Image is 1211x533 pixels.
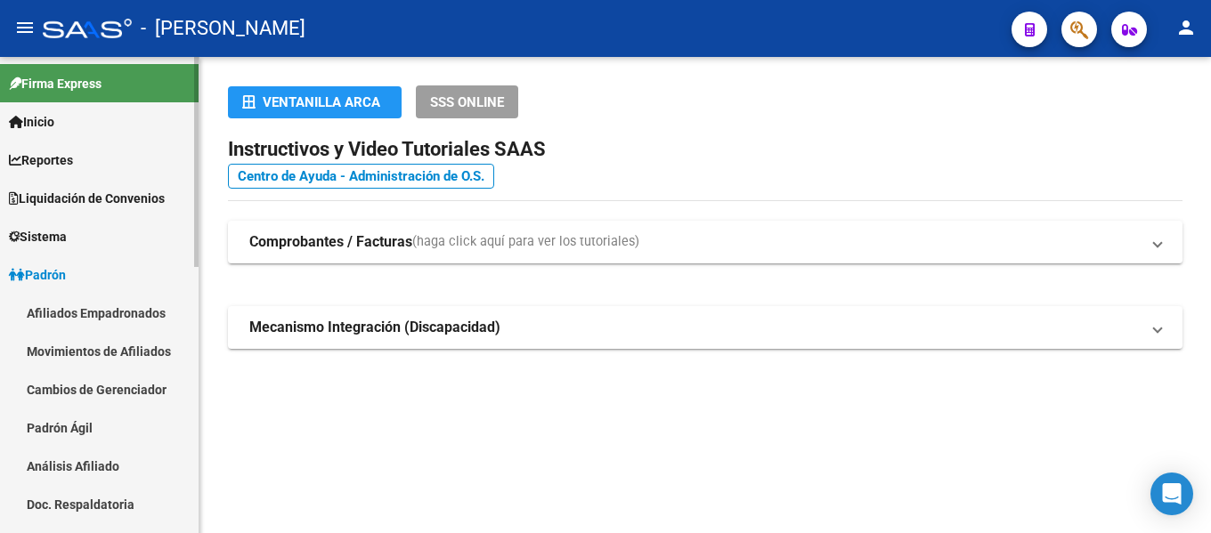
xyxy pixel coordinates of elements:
[249,232,412,252] strong: Comprobantes / Facturas
[9,189,165,208] span: Liquidación de Convenios
[9,112,54,132] span: Inicio
[14,17,36,38] mat-icon: menu
[242,86,387,118] div: Ventanilla ARCA
[228,133,1183,166] h2: Instructivos y Video Tutoriales SAAS
[412,232,639,252] span: (haga click aquí para ver los tutoriales)
[9,150,73,170] span: Reportes
[228,164,494,189] a: Centro de Ayuda - Administración de O.S.
[9,227,67,246] span: Sistema
[228,221,1183,263] mat-expansion-panel-header: Comprobantes / Facturas(haga click aquí para ver los tutoriales)
[228,86,402,118] button: Ventanilla ARCA
[1175,17,1197,38] mat-icon: person
[249,318,500,337] strong: Mecanismo Integración (Discapacidad)
[141,9,305,48] span: - [PERSON_NAME]
[430,94,504,110] span: SSS ONLINE
[9,74,102,93] span: Firma Express
[9,265,66,285] span: Padrón
[228,306,1183,349] mat-expansion-panel-header: Mecanismo Integración (Discapacidad)
[1150,472,1193,515] div: Open Intercom Messenger
[416,85,518,118] button: SSS ONLINE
